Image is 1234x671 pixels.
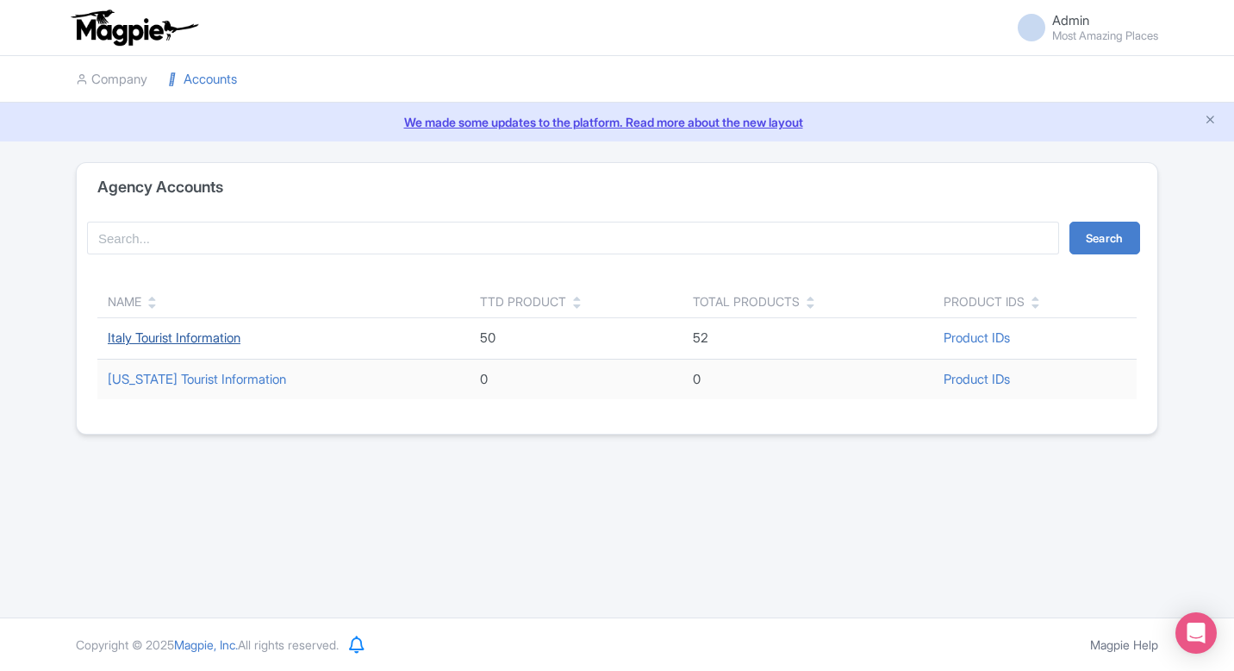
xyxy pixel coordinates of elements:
div: Total Products [693,292,800,310]
td: 50 [470,318,682,360]
input: Search... [87,222,1059,254]
h4: Agency Accounts [97,179,223,196]
a: We made some updates to the platform. Read more about the new layout [10,113,1224,131]
button: Search [1069,222,1140,254]
span: Admin [1052,12,1089,28]
div: Copyright © 2025 All rights reserved. [65,636,349,654]
a: Product IDs [944,371,1010,387]
td: 0 [682,359,934,399]
a: Company [76,56,147,103]
a: Admin Most Amazing Places [1007,14,1158,41]
img: logo-ab69f6fb50320c5b225c76a69d11143b.png [67,9,201,47]
small: Most Amazing Places [1052,30,1158,41]
a: Italy Tourist Information [108,329,240,346]
a: Magpie Help [1090,637,1158,652]
div: Product IDs [944,292,1025,310]
div: TTD Product [480,292,566,310]
td: 52 [682,318,934,360]
a: [US_STATE] Tourist Information [108,371,286,387]
td: 0 [470,359,682,399]
button: Close announcement [1204,111,1217,131]
div: Name [108,292,141,310]
a: Product IDs [944,329,1010,346]
a: Accounts [168,56,237,103]
span: Magpie, Inc. [174,637,238,652]
div: Open Intercom Messenger [1175,612,1217,654]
